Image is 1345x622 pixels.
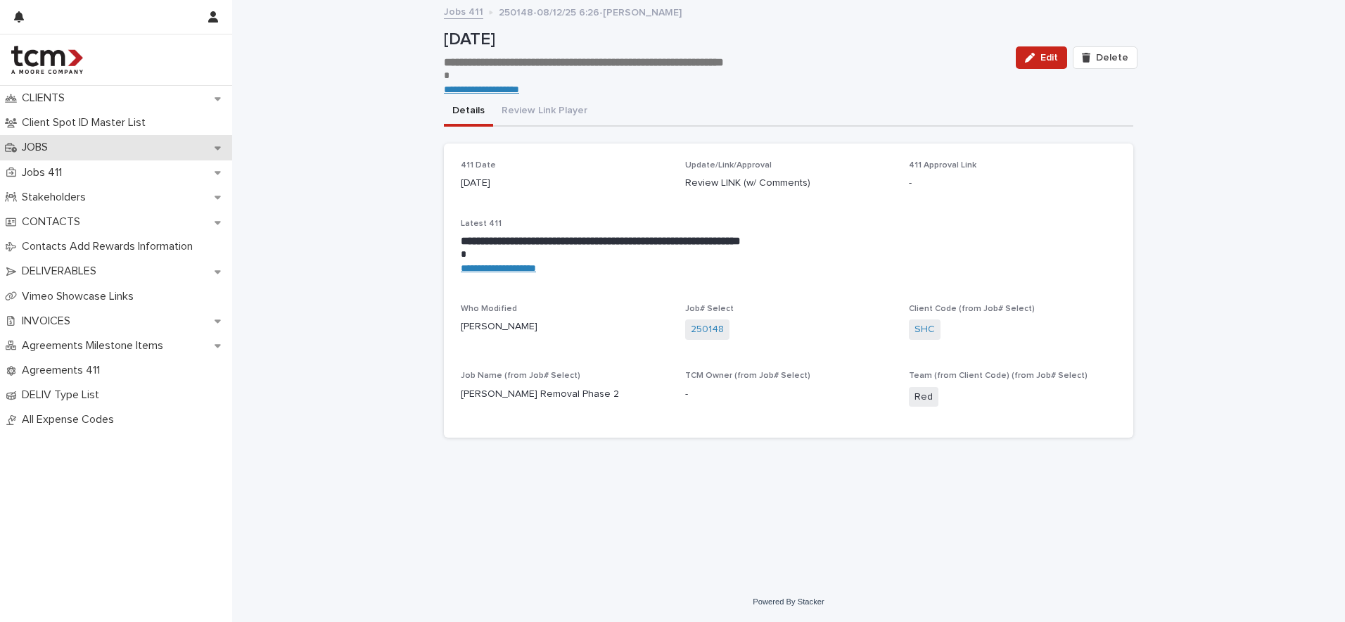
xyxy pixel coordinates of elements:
[753,597,824,606] a: Powered By Stacker
[461,161,496,170] span: 411 Date
[685,387,893,402] p: -
[461,372,580,380] span: Job Name (from Job# Select)
[16,166,73,179] p: Jobs 411
[16,91,76,105] p: CLIENTS
[16,116,157,129] p: Client Spot ID Master List
[11,46,83,74] img: 4hMmSqQkux38exxPVZHQ
[909,387,938,407] span: Red
[16,141,59,154] p: JOBS
[444,30,1005,50] p: [DATE]
[16,315,82,328] p: INVOICES
[16,413,125,426] p: All Expense Codes
[685,161,772,170] span: Update/Link/Approval
[16,191,97,204] p: Stakeholders
[16,240,204,253] p: Contacts Add Rewards Information
[691,322,724,337] a: 250148
[1073,46,1137,69] button: Delete
[685,305,734,313] span: Job# Select
[909,372,1088,380] span: Team (from Client Code) (from Job# Select)
[499,4,682,19] p: 250148-08/12/25 6:26-[PERSON_NAME]
[461,220,502,228] span: Latest 411
[16,215,91,229] p: CONTACTS
[16,265,108,278] p: DELIVERABLES
[444,3,483,19] a: Jobs 411
[685,372,810,380] span: TCM Owner (from Job# Select)
[493,97,596,127] button: Review Link Player
[461,387,668,402] p: [PERSON_NAME] Removal Phase 2
[16,388,110,402] p: DELIV Type List
[461,319,668,334] p: [PERSON_NAME]
[461,305,517,313] span: Who Modified
[16,339,174,353] p: Agreements Milestone Items
[685,176,893,191] p: Review LINK (w/ Comments)
[16,290,145,303] p: Vimeo Showcase Links
[444,97,493,127] button: Details
[909,176,1116,191] p: -
[909,305,1035,313] span: Client Code (from Job# Select)
[1096,53,1128,63] span: Delete
[914,322,935,337] a: SHC
[1040,53,1058,63] span: Edit
[909,161,976,170] span: 411 Approval Link
[1016,46,1067,69] button: Edit
[461,176,668,191] p: [DATE]
[16,364,111,377] p: Agreements 411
